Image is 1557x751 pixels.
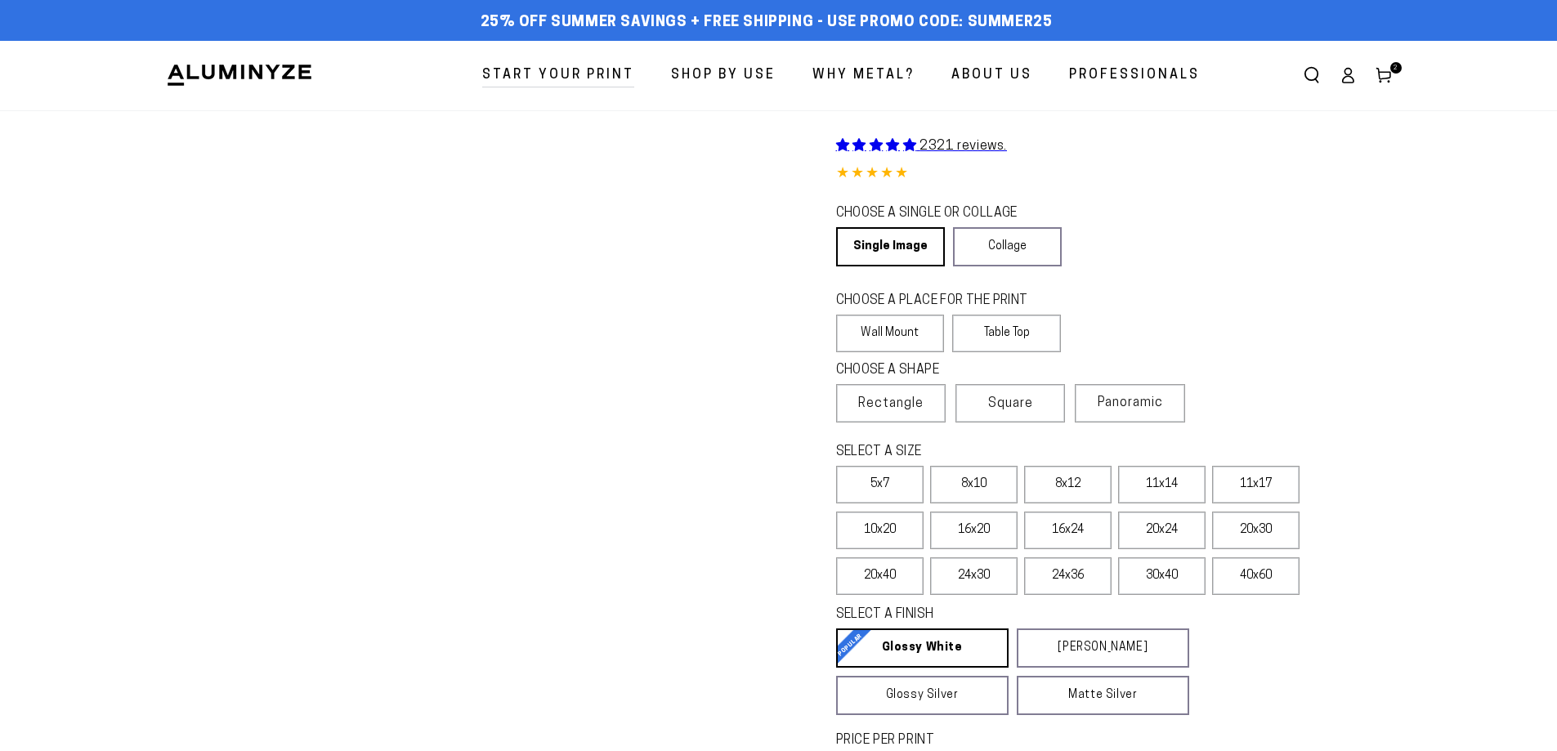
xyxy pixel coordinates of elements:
[836,628,1009,668] a: Glossy White
[1024,512,1112,549] label: 16x24
[1118,512,1206,549] label: 20x24
[836,292,1046,311] legend: CHOOSE A PLACE FOR THE PRINT
[1212,557,1300,595] label: 40x60
[939,54,1045,97] a: About Us
[930,512,1018,549] label: 16x20
[800,54,927,97] a: Why Metal?
[812,64,915,87] span: Why Metal?
[930,557,1018,595] label: 24x30
[836,163,1392,186] div: 4.85 out of 5.0 stars
[836,140,1007,153] a: 2321 reviews.
[1017,676,1189,715] a: Matte Silver
[470,54,647,97] a: Start Your Print
[1024,557,1112,595] label: 24x36
[836,676,1009,715] a: Glossy Silver
[166,63,313,87] img: Aluminyze
[836,512,924,549] label: 10x20
[1212,466,1300,503] label: 11x17
[836,227,945,266] a: Single Image
[858,394,924,413] span: Rectangle
[836,443,1163,462] legend: SELECT A SIZE
[671,64,776,87] span: Shop By Use
[1394,62,1398,74] span: 2
[952,315,1061,352] label: Table Top
[836,361,1049,380] legend: CHOOSE A SHAPE
[1057,54,1212,97] a: Professionals
[1017,628,1189,668] a: [PERSON_NAME]
[1118,466,1206,503] label: 11x14
[1024,466,1112,503] label: 8x12
[951,64,1032,87] span: About Us
[836,731,1392,750] label: PRICE PER PRINT
[836,466,924,503] label: 5x7
[836,606,1150,624] legend: SELECT A FINISH
[659,54,788,97] a: Shop By Use
[919,140,1007,153] span: 2321 reviews.
[1212,512,1300,549] label: 20x30
[1069,64,1200,87] span: Professionals
[836,557,924,595] label: 20x40
[1294,57,1330,93] summary: Search our site
[836,204,1047,223] legend: CHOOSE A SINGLE OR COLLAGE
[988,394,1033,413] span: Square
[1098,396,1163,409] span: Panoramic
[930,466,1018,503] label: 8x10
[481,14,1053,32] span: 25% off Summer Savings + Free Shipping - Use Promo Code: SUMMER25
[1118,557,1206,595] label: 30x40
[836,315,945,352] label: Wall Mount
[482,64,634,87] span: Start Your Print
[953,227,1062,266] a: Collage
